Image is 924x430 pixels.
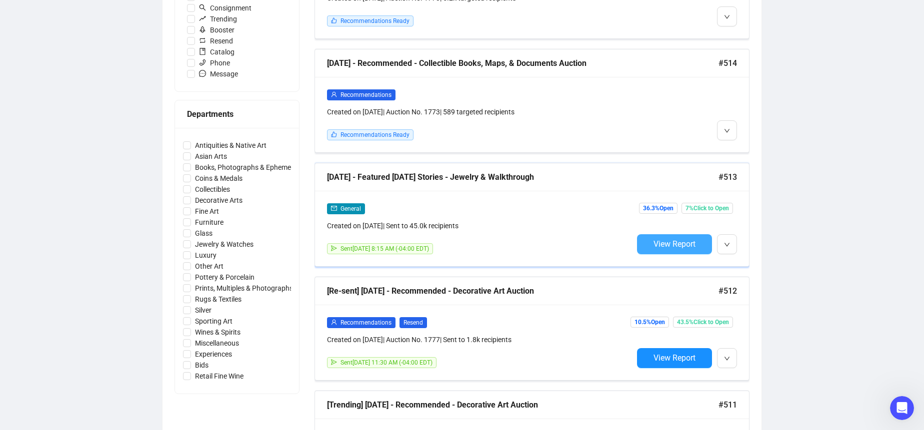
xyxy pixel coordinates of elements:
[191,250,220,261] span: Luxury
[331,131,337,137] span: like
[327,57,718,69] div: [DATE] - Recommended - Collectible Books, Maps, & Documents Auction
[331,17,337,23] span: like
[191,195,246,206] span: Decorative Arts
[331,91,337,97] span: user
[199,26,206,33] span: rocket
[653,239,695,249] span: View Report
[195,68,242,79] span: Message
[718,171,737,183] span: #513
[199,4,206,11] span: search
[673,317,733,328] span: 43.5% Click to Open
[327,220,633,231] div: Created on [DATE] | Sent to 45.0k recipients
[327,106,633,117] div: Created on [DATE] | Auction No. 1773 | 589 targeted recipients
[331,359,337,365] span: send
[340,319,391,326] span: Recommendations
[340,131,409,138] span: Recommendations Ready
[340,245,429,252] span: Sent [DATE] 8:15 AM (-04:00 EDT)
[191,228,216,239] span: Glass
[187,108,287,120] div: Departments
[191,316,236,327] span: Sporting Art
[314,277,749,381] a: [Re-sent] [DATE] - Recommended - Decorative Art Auction#512userRecommendationsResendCreated on [D...
[191,239,257,250] span: Jewelry & Watches
[340,359,432,366] span: Sent [DATE] 11:30 AM (-04:00 EDT)
[681,203,733,214] span: 7% Click to Open
[195,13,241,24] span: Trending
[331,319,337,325] span: user
[314,49,749,153] a: [DATE] - Recommended - Collectible Books, Maps, & Documents Auction#514userRecommendationsCreated...
[199,70,206,77] span: message
[639,203,677,214] span: 36.3% Open
[340,205,361,212] span: General
[718,399,737,411] span: #511
[191,261,227,272] span: Other Art
[637,348,712,368] button: View Report
[718,57,737,69] span: #514
[191,294,245,305] span: Rugs & Textiles
[724,14,730,20] span: down
[199,37,206,44] span: retweet
[327,399,718,411] div: [Trending] [DATE] - Recommended - Decorative Art Auction
[191,371,247,382] span: Retail Fine Wine
[191,206,223,217] span: Fine Art
[199,59,206,66] span: phone
[399,317,427,328] span: Resend
[195,24,238,35] span: Booster
[331,205,337,211] span: mail
[191,217,227,228] span: Furniture
[199,48,206,55] span: book
[724,242,730,248] span: down
[191,360,212,371] span: Bids
[195,46,238,57] span: Catalog
[340,91,391,98] span: Recommendations
[195,35,237,46] span: Resend
[327,334,633,345] div: Created on [DATE] | Auction No. 1777 | Sent to 1.8k recipients
[653,353,695,363] span: View Report
[327,285,718,297] div: [Re-sent] [DATE] - Recommended - Decorative Art Auction
[191,283,297,294] span: Prints, Multiples & Photographs
[718,285,737,297] span: #512
[191,305,215,316] span: Silver
[191,140,270,151] span: Antiquities & Native Art
[724,128,730,134] span: down
[195,2,255,13] span: Consignment
[191,151,231,162] span: Asian Arts
[724,356,730,362] span: down
[637,234,712,254] button: View Report
[191,327,244,338] span: Wines & Spirits
[195,57,234,68] span: Phone
[331,245,337,251] span: send
[191,338,243,349] span: Miscellaneous
[199,15,206,22] span: rise
[191,349,236,360] span: Experiences
[191,184,234,195] span: Collectibles
[314,163,749,267] a: [DATE] - Featured [DATE] Stories - Jewelry & Walkthrough#513mailGeneralCreated on [DATE]| Sent to...
[340,17,409,24] span: Recommendations Ready
[630,317,669,328] span: 10.5% Open
[191,272,258,283] span: Pottery & Porcelain
[327,171,718,183] div: [DATE] - Featured [DATE] Stories - Jewelry & Walkthrough
[890,396,914,420] iframe: Intercom live chat
[191,162,301,173] span: Books, Photographs & Ephemera
[191,173,246,184] span: Coins & Medals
